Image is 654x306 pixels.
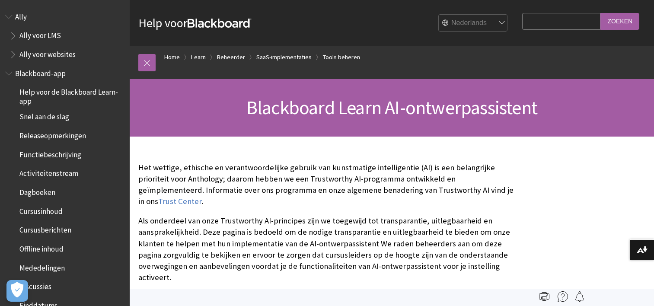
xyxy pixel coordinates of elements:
p: Als onderdeel van onze Trustworthy AI-principes zijn we toegewijd tot transparantie, uitlegbaarhe... [138,215,517,283]
a: Beheerder [217,52,245,63]
button: Open Preferences [6,280,28,302]
a: Trust Center [158,196,201,207]
select: Site Language Selector [439,15,508,32]
a: SaaS-implementaties [256,52,312,63]
span: Snel aan de slag [19,110,69,121]
span: Dagboeken [19,185,55,197]
span: Activiteitenstream [19,166,78,178]
nav: Book outline for Anthology Ally Help [5,10,124,62]
a: Learn [191,52,206,63]
a: Help voorBlackboard [138,15,252,31]
span: Offline inhoud [19,242,64,253]
img: Follow this page [574,291,585,302]
span: Cursusinhoud [19,204,63,216]
span: Cursusberichten [19,223,71,235]
span: Discussies [19,280,51,291]
input: Zoeken [600,13,639,30]
span: Ally [15,10,27,21]
img: More help [558,291,568,302]
span: Ally voor LMS [19,29,61,40]
a: Tools beheren [323,52,360,63]
img: Print [539,291,549,302]
span: Mededelingen [19,261,65,272]
span: Help voor de Blackboard Learn-app [19,85,124,105]
span: Functiebeschrijving [19,147,81,159]
p: Het wettige, ethische en verantwoordelijke gebruik van kunstmatige intelligentie (AI) is een bela... [138,162,517,207]
a: Home [164,52,180,63]
span: Blackboard Learn AI-ontwerpassistent [246,96,537,119]
span: Blackboard-app [15,66,66,78]
strong: Blackboard [188,19,252,28]
span: Ally voor websites [19,47,76,59]
span: Releaseopmerkingen [19,128,86,140]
